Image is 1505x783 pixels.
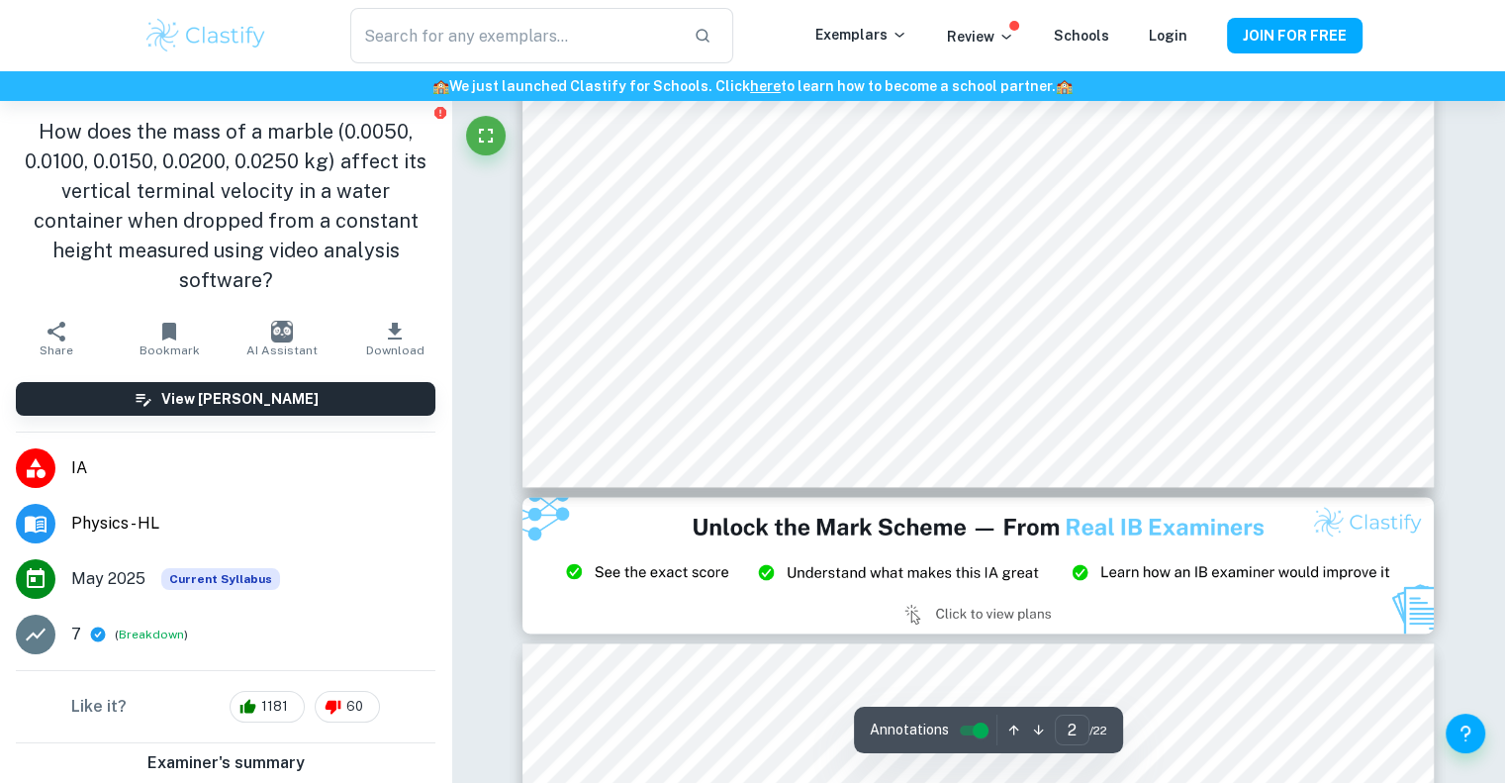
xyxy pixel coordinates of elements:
span: IA [71,456,435,480]
button: Fullscreen [466,116,506,155]
span: 🏫 [1056,78,1073,94]
button: Report issue [432,105,447,120]
span: 🏫 [432,78,449,94]
button: Breakdown [119,626,184,643]
span: AI Assistant [246,343,318,357]
span: ( ) [115,626,188,644]
button: AI Assistant [226,311,338,366]
p: Exemplars [815,24,907,46]
div: 1181 [230,691,305,723]
h1: How does the mass of a marble (0.0050, 0.0100, 0.0150, 0.0200, 0.0250 kg) affect its vertical ter... [16,117,435,295]
button: JOIN FOR FREE [1227,18,1363,53]
img: Ad [522,497,1435,634]
span: Bookmark [140,343,200,357]
span: May 2025 [71,567,145,591]
a: Schools [1054,28,1109,44]
span: / 22 [1089,722,1107,739]
p: 7 [71,623,81,646]
span: Share [40,343,73,357]
button: View [PERSON_NAME] [16,382,435,416]
span: 60 [335,697,374,717]
button: Download [338,311,451,366]
button: Help and Feedback [1446,714,1485,753]
a: here [750,78,781,94]
span: Current Syllabus [161,568,280,590]
h6: Examiner's summary [8,751,443,775]
span: Physics - HL [71,512,435,536]
span: Annotations [870,720,949,740]
h6: Like it? [71,695,127,719]
div: 60 [315,691,380,723]
button: Bookmark [113,311,226,366]
span: 1181 [250,697,299,717]
div: This exemplar is based on the current syllabus. Feel free to refer to it for inspiration/ideas wh... [161,568,280,590]
h6: We just launched Clastify for Schools. Click to learn how to become a school partner. [4,75,1501,97]
h6: View [PERSON_NAME] [161,388,319,410]
a: Login [1149,28,1187,44]
img: AI Assistant [271,321,293,343]
img: Clastify logo [143,16,269,55]
span: Download [366,343,424,357]
p: Review [947,26,1014,48]
input: Search for any exemplars... [350,8,677,63]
